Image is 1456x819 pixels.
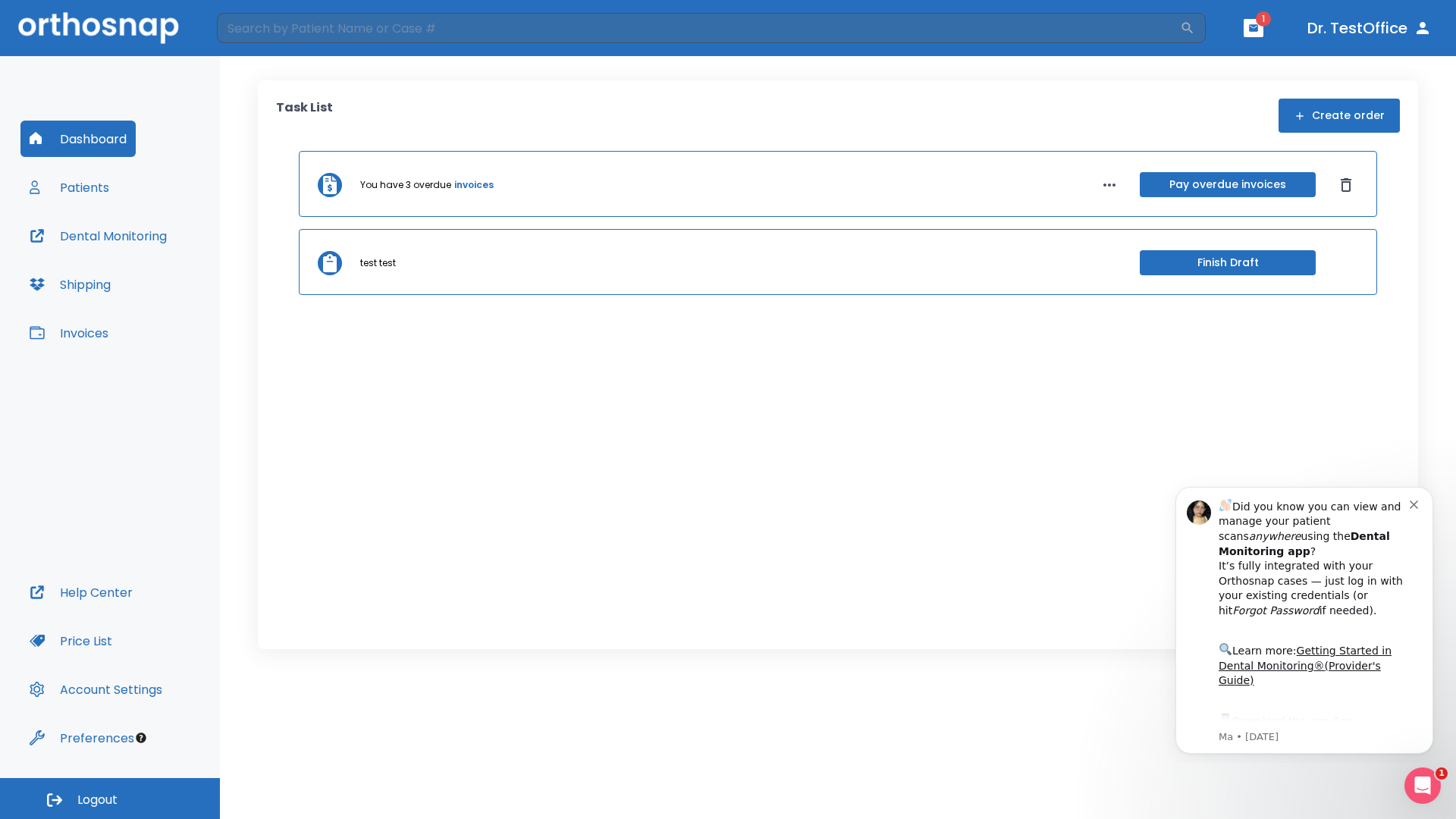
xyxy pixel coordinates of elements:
[66,242,201,269] a: App Store
[66,238,257,315] div: Download the app: | ​ Let us know if you need help getting started!
[20,218,176,254] button: Dental Monitoring
[20,574,142,610] button: Help Center
[20,169,118,206] button: Patients
[360,178,451,192] p: You have 3 overdue
[1140,250,1316,275] button: Finish Draft
[20,121,136,157] button: Dashboard
[257,24,269,36] button: Dismiss notification
[1256,11,1271,27] span: 1
[20,315,118,351] button: Invoices
[454,178,494,192] a: invoices
[77,792,118,808] span: Logout
[1140,172,1316,197] button: Pay overdue invoices
[1436,767,1448,780] span: 1
[20,266,120,303] button: Shipping
[20,623,121,659] button: Price List
[1301,14,1438,42] button: Dr. TestOffice
[20,671,171,708] button: Account Settings
[276,99,333,133] p: Task List
[360,256,396,270] p: test test
[1153,473,1456,763] iframe: Intercom notifications message
[1334,173,1358,197] button: Dismiss
[1404,767,1441,804] iframe: Intercom live chat
[20,720,143,756] button: Preferences
[134,731,148,745] div: Tooltip anchor
[217,13,1180,43] input: Search by Patient Name or Case #
[18,12,179,43] img: Orthosnap
[66,257,257,271] p: Message from Ma, sent 8w ago
[1279,99,1400,133] button: Create order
